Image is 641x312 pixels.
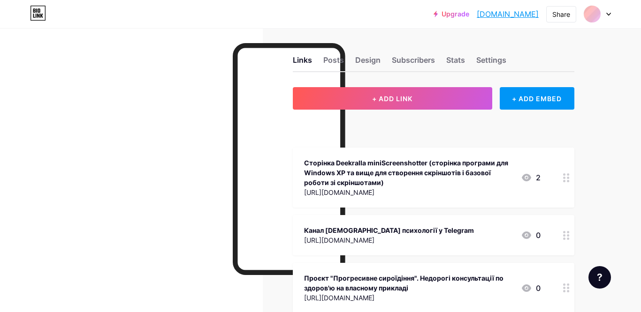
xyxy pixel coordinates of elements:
[500,87,574,110] div: + ADD EMBED
[434,10,469,18] a: Upgrade
[304,293,513,303] div: [URL][DOMAIN_NAME]
[552,9,570,19] div: Share
[521,230,541,241] div: 0
[355,54,381,71] div: Design
[304,187,513,197] div: [URL][DOMAIN_NAME]
[392,54,435,71] div: Subscribers
[476,54,506,71] div: Settings
[446,54,465,71] div: Stats
[372,95,412,103] span: + ADD LINK
[304,225,474,235] div: Канал [DEMOGRAPHIC_DATA] психології у Telegram
[477,8,539,20] a: [DOMAIN_NAME]
[521,282,541,294] div: 0
[304,235,474,245] div: [URL][DOMAIN_NAME]
[293,54,312,71] div: Links
[304,273,513,293] div: Проєкт "Прогресивне сироїдіння". Недорогі консультації по здоров'ю на власному прикладі
[521,172,541,183] div: 2
[304,158,513,187] div: Сторінка Deekralla miniScreenshotter (сторінка програми для Windows XP та вище для створення скрі...
[293,87,492,110] button: + ADD LINK
[323,54,344,71] div: Posts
